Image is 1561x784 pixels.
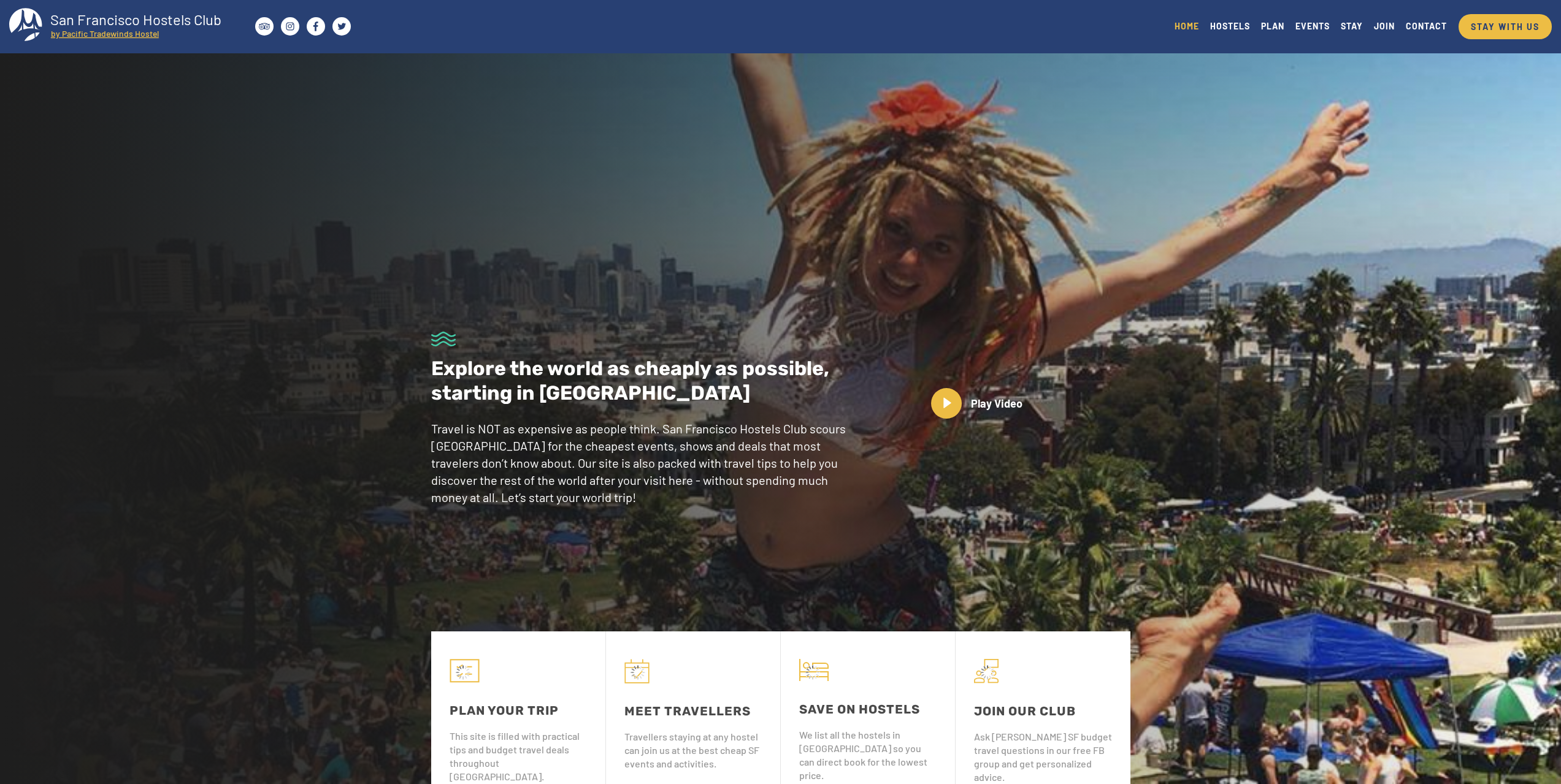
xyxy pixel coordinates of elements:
[50,10,221,28] tspan: San Francisco Hostels Club
[51,28,159,39] tspan: by Pacific Tradewinds Hostel
[799,728,937,782] div: We list all the hostels in [GEOGRAPHIC_DATA] so you can direct book for the lowest price.
[450,701,587,720] div: PLAN YOUR TRIP
[631,665,645,680] img: loader-7.gif
[1169,18,1205,34] a: HOME
[974,730,1112,784] div: Ask [PERSON_NAME] SF budget travel questions in our free FB group and get personalized advice.
[431,356,851,405] p: Explore the world as cheaply as possible, starting in [GEOGRAPHIC_DATA]
[1335,18,1368,34] a: STAY
[624,730,762,771] div: Travellers staying at any hostel can join us at the best cheap SF events and activities.
[456,665,470,680] img: loader-7.gif
[1290,18,1335,34] a: EVENTS
[980,665,995,680] img: loader-7.gif
[1205,18,1256,34] a: HOSTELS
[805,665,820,680] img: loader-7.gif
[1368,18,1400,34] a: JOIN
[1400,18,1452,34] a: CONTACT
[1459,14,1552,39] a: STAY WITH US
[431,420,851,506] p: Travel is NOT as expensive as people think. San Francisco Hostels Club scours [GEOGRAPHIC_DATA] f...
[974,702,1112,720] div: JOIN OUR CLUB
[450,729,587,783] div: This site is filled with practical tips and budget travel deals throughout [GEOGRAPHIC_DATA].
[962,396,1032,412] p: Play Video
[799,700,937,718] div: SAVE ON HOSTELS
[9,8,233,45] a: San Francisco Hostels Club by Pacific Tradewinds Hostel
[624,702,762,720] div: MEET TRAVELLERS
[1256,18,1290,34] a: PLAN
